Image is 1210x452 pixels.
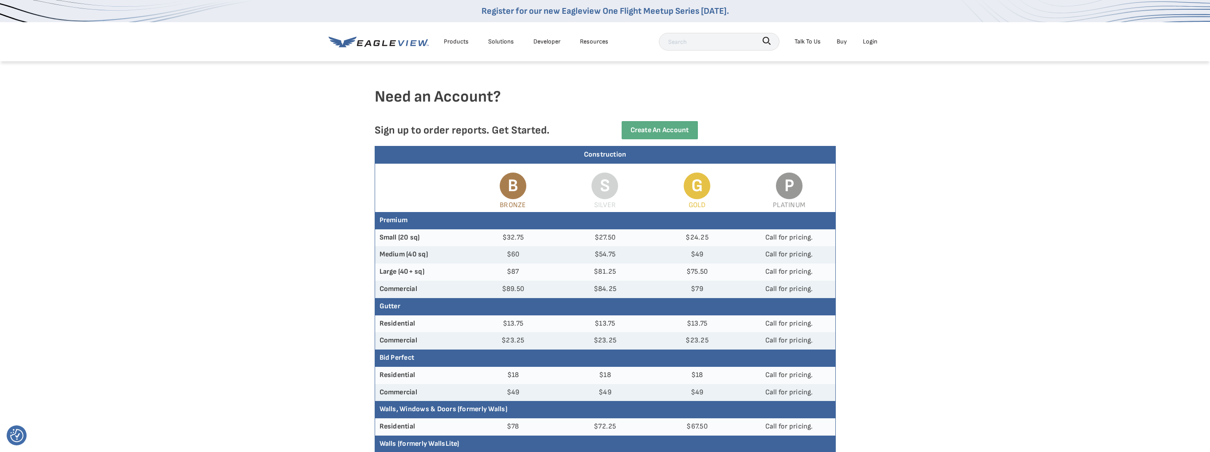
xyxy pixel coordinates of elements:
td: $49 [559,384,651,401]
td: $13.75 [467,315,559,333]
th: Residential [375,367,467,384]
td: Call for pricing. [743,263,835,281]
td: Call for pricing. [743,332,835,350]
a: Buy [837,36,847,47]
td: Call for pricing. [743,246,835,263]
th: Commercial [375,384,467,401]
td: $75.50 [651,263,743,281]
span: Gold [689,201,706,209]
td: Call for pricing. [743,367,835,384]
span: B [500,173,526,199]
td: $49 [467,384,559,401]
td: $72.25 [559,418,651,436]
td: Call for pricing. [743,418,835,436]
input: Search [659,33,779,51]
h4: Need an Account? [375,87,836,121]
td: $18 [651,367,743,384]
td: $27.50 [559,229,651,247]
td: $81.25 [559,263,651,281]
img: Revisit consent button [10,429,23,442]
span: Platinum [773,201,805,209]
td: $87 [467,263,559,281]
span: Silver [594,201,616,209]
td: Call for pricing. [743,315,835,333]
th: Commercial [375,281,467,298]
th: Gutter [375,298,835,315]
th: Bid Perfect [375,350,835,367]
span: Bronze [500,201,526,209]
td: Call for pricing. [743,229,835,247]
td: $23.25 [467,332,559,350]
div: Products [444,36,469,47]
th: Large (40+ sq) [375,263,467,281]
td: $79 [651,281,743,298]
div: Talk To Us [795,36,821,47]
th: Walls, Windows & Doors (formerly Walls) [375,401,835,418]
a: Create an Account [622,121,698,139]
span: S [591,173,618,199]
th: Small (20 sq) [375,229,467,247]
p: Sign up to order reports. Get Started. [375,124,591,137]
th: Residential [375,418,467,436]
td: $18 [467,367,559,384]
td: Call for pricing. [743,384,835,401]
th: Premium [375,212,835,229]
td: $23.25 [651,332,743,350]
a: Register for our new Eagleview One Flight Meetup Series [DATE]. [482,6,729,16]
th: Medium (40 sq) [375,246,467,263]
td: $84.25 [559,281,651,298]
button: Consent Preferences [10,429,23,442]
td: $24.25 [651,229,743,247]
td: $32.75 [467,229,559,247]
td: $13.75 [651,315,743,333]
div: Solutions [488,36,514,47]
td: $54.75 [559,246,651,263]
th: Residential [375,315,467,333]
td: $78 [467,418,559,436]
div: Login [863,36,877,47]
div: Resources [580,36,608,47]
td: $23.25 [559,332,651,350]
span: P [776,173,803,199]
td: $60 [467,246,559,263]
td: Call for pricing. [743,281,835,298]
td: $18 [559,367,651,384]
th: Commercial [375,332,467,350]
td: $49 [651,246,743,263]
div: Construction [375,146,835,164]
td: $89.50 [467,281,559,298]
a: Developer [533,36,560,47]
td: $13.75 [559,315,651,333]
span: G [684,173,710,199]
td: $67.50 [651,418,743,436]
td: $49 [651,384,743,401]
